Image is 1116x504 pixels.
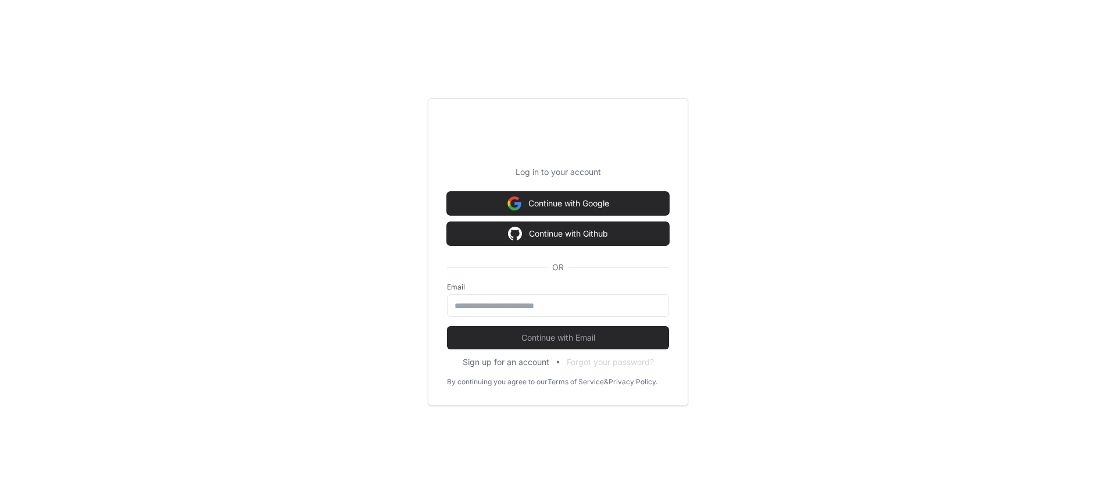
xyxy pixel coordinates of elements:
button: Continue with Github [447,222,669,245]
label: Email [447,283,669,292]
div: By continuing you agree to our [447,377,548,387]
a: Terms of Service [548,377,604,387]
img: Sign in with google [507,192,521,215]
button: Continue with Google [447,192,669,215]
button: Continue with Email [447,326,669,349]
button: Sign up for an account [463,356,549,368]
p: Log in to your account [447,166,669,178]
button: Forgot your password? [567,356,654,368]
img: Sign in with google [508,222,522,245]
span: OR [548,262,568,273]
div: & [604,377,609,387]
span: Continue with Email [447,332,669,344]
a: Privacy Policy. [609,377,657,387]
